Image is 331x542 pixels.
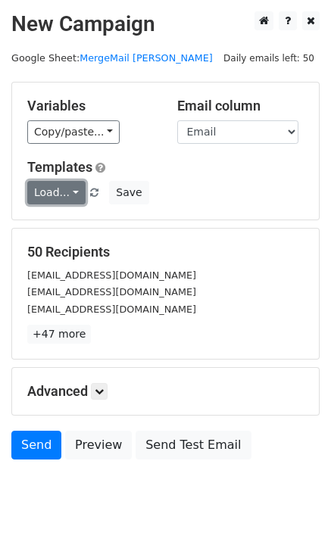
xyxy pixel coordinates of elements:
[27,269,196,281] small: [EMAIL_ADDRESS][DOMAIN_NAME]
[218,52,320,64] a: Daily emails left: 50
[27,325,91,344] a: +47 more
[27,181,86,204] a: Load...
[27,286,196,297] small: [EMAIL_ADDRESS][DOMAIN_NAME]
[80,52,213,64] a: MergeMail [PERSON_NAME]
[27,120,120,144] a: Copy/paste...
[11,431,61,459] a: Send
[177,98,304,114] h5: Email column
[218,50,320,67] span: Daily emails left: 50
[109,181,148,204] button: Save
[27,304,196,315] small: [EMAIL_ADDRESS][DOMAIN_NAME]
[255,469,331,542] iframe: Chat Widget
[27,383,304,400] h5: Advanced
[11,11,320,37] h2: New Campaign
[27,244,304,260] h5: 50 Recipients
[136,431,251,459] a: Send Test Email
[65,431,132,459] a: Preview
[27,159,92,175] a: Templates
[27,98,155,114] h5: Variables
[11,52,213,64] small: Google Sheet:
